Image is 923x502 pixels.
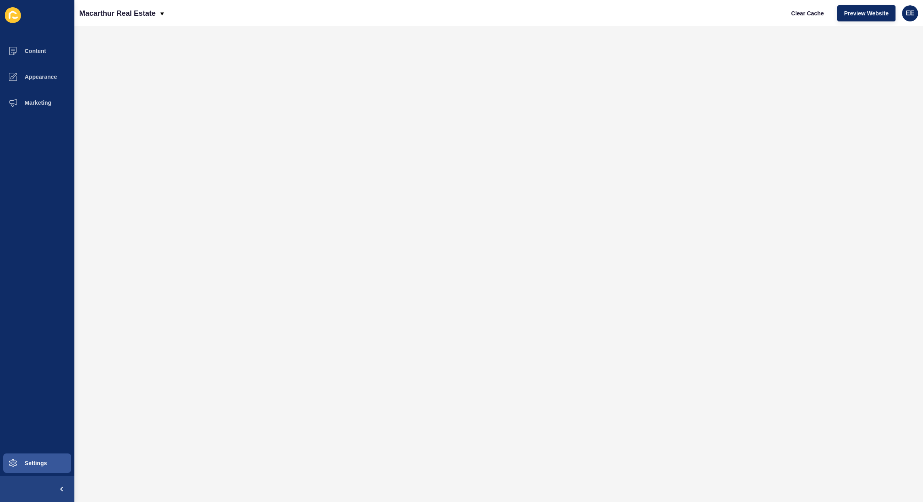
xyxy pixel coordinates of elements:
span: Clear Cache [791,9,824,17]
iframe: To enrich screen reader interactions, please activate Accessibility in Grammarly extension settings [74,26,923,502]
span: Preview Website [844,9,889,17]
button: Clear Cache [784,5,831,21]
span: EE [906,9,914,17]
button: Preview Website [837,5,896,21]
p: Macarthur Real Estate [79,3,156,23]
